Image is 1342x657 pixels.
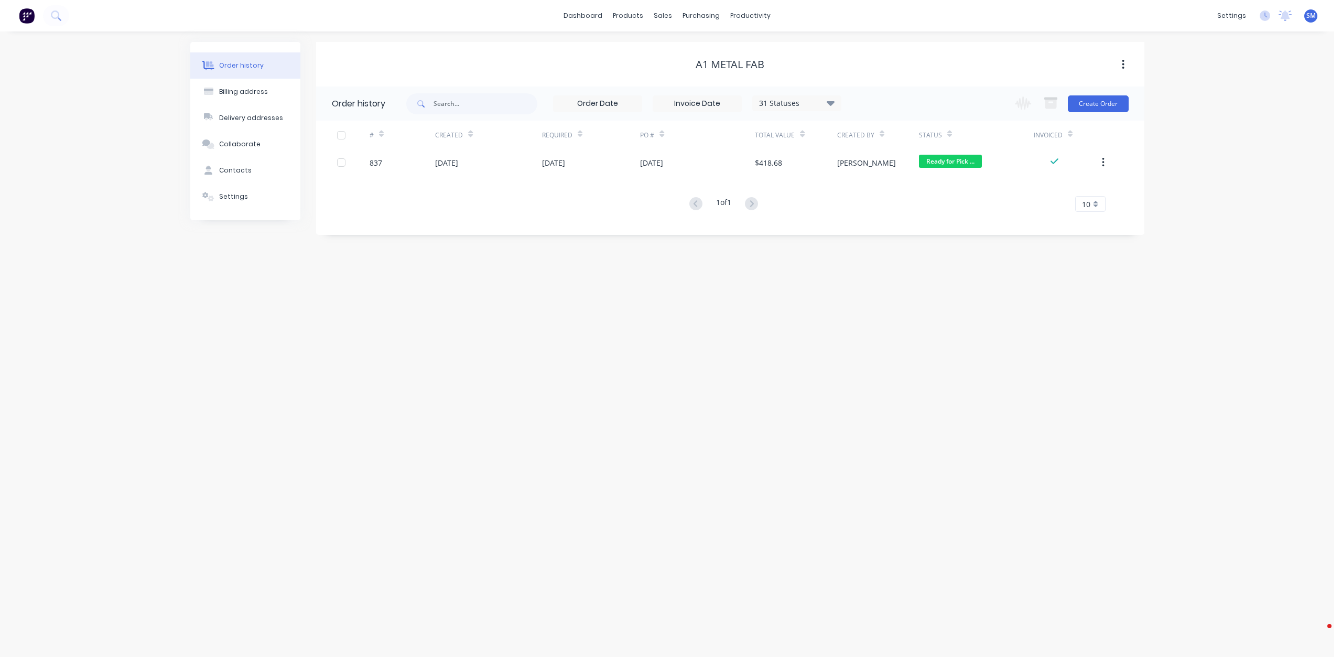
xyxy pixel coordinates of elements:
div: [DATE] [640,157,663,168]
div: Created [435,121,542,149]
div: [DATE] [435,157,458,168]
div: settings [1212,8,1251,24]
button: Create Order [1068,95,1129,112]
button: Contacts [190,157,300,184]
div: Created By [837,121,919,149]
div: Settings [219,192,248,201]
div: 31 Statuses [753,98,841,109]
span: 10 [1082,199,1090,210]
input: Invoice Date [653,96,741,112]
div: Required [542,121,641,149]
div: Invoiced [1034,131,1063,140]
div: [PERSON_NAME] [837,157,896,168]
button: Delivery addresses [190,105,300,131]
iframe: Intercom live chat [1306,621,1332,647]
div: Contacts [219,166,252,175]
input: Search... [434,93,537,114]
div: $418.68 [755,157,782,168]
div: Total Value [755,131,795,140]
div: Status [919,121,1034,149]
img: Factory [19,8,35,24]
div: # [370,121,435,149]
div: [DATE] [542,157,565,168]
input: Order Date [554,96,642,112]
span: Ready for Pick ... [919,155,982,168]
button: Billing address [190,79,300,105]
div: 837 [370,157,382,168]
div: Order history [332,98,385,110]
span: SM [1306,11,1316,20]
div: Required [542,131,572,140]
div: Collaborate [219,139,261,149]
div: Delivery addresses [219,113,283,123]
div: Total Value [755,121,837,149]
div: productivity [725,8,776,24]
div: A1 Metal Fab [696,58,764,71]
div: Created [435,131,463,140]
div: Created By [837,131,874,140]
a: dashboard [558,8,608,24]
div: # [370,131,374,140]
button: Collaborate [190,131,300,157]
div: Invoiced [1034,121,1099,149]
div: PO # [640,131,654,140]
div: sales [648,8,677,24]
div: Billing address [219,87,268,96]
div: Status [919,131,942,140]
div: Order history [219,61,264,70]
div: products [608,8,648,24]
div: PO # [640,121,755,149]
button: Settings [190,184,300,210]
div: purchasing [677,8,725,24]
button: Order history [190,52,300,79]
div: 1 of 1 [716,197,731,212]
